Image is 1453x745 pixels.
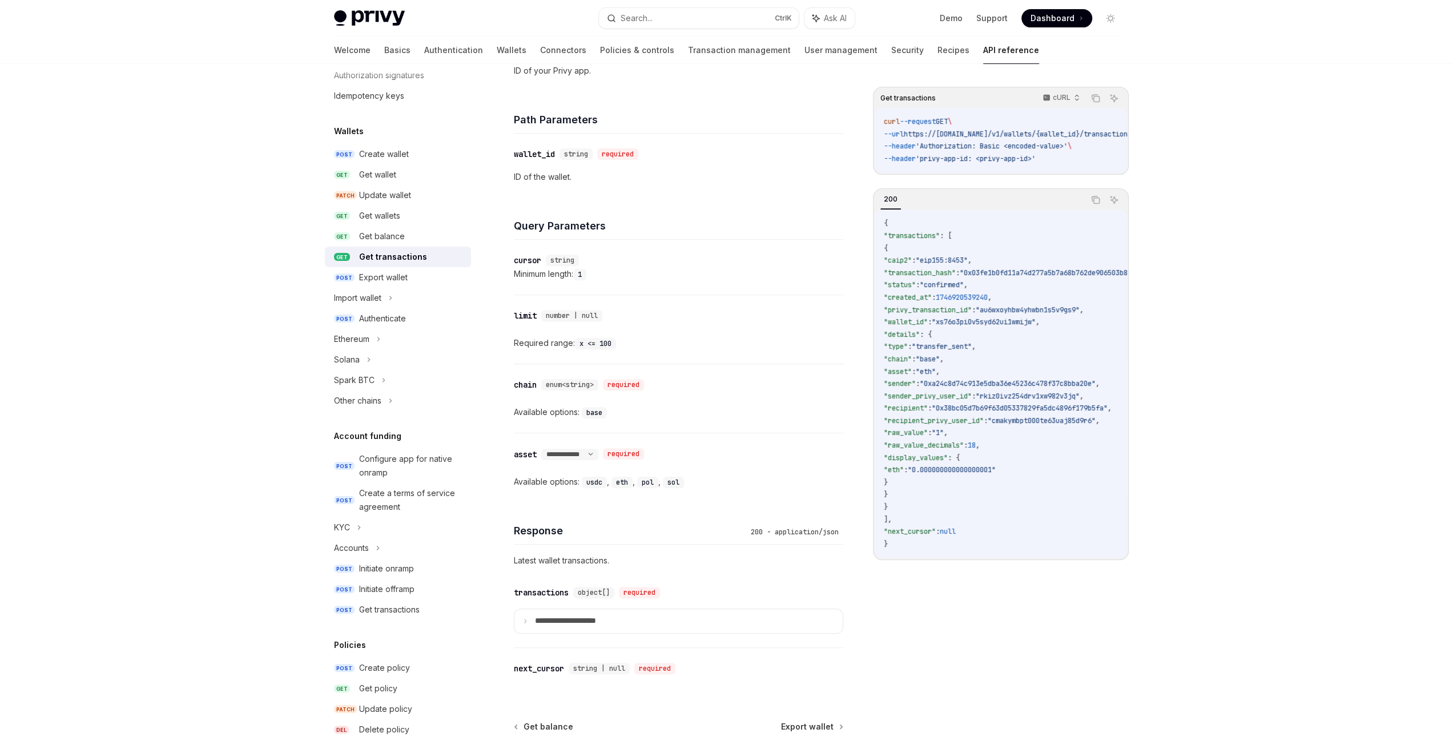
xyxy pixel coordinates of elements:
span: "status" [884,280,916,289]
span: "caip2" [884,256,912,265]
div: , [637,475,663,489]
span: POST [334,565,355,573]
div: required [603,448,644,460]
img: light logo [334,10,405,26]
div: Create a terms of service agreement [359,486,464,514]
span: "0xa24c8d74c913e5dba36e45236c478f37c8bba20e" [920,379,1096,388]
span: POST [334,315,355,323]
span: https://[DOMAIN_NAME]/v1/wallets/{wallet_id}/transactions [904,130,1132,139]
div: Search... [621,11,653,25]
div: Configure app for native onramp [359,452,464,480]
code: eth [611,477,633,488]
a: Wallets [497,37,526,64]
span: POST [334,462,355,470]
span: string [550,256,574,265]
span: "eth" [884,465,904,474]
div: 200 - application/json [746,526,843,538]
span: : [912,367,916,376]
a: POSTCreate policy [325,658,471,678]
span: : [928,317,932,327]
a: Welcome [334,37,371,64]
span: , [936,367,940,376]
div: Initiate onramp [359,562,414,575]
a: Support [976,13,1008,24]
span: Export wallet [781,721,834,732]
span: Dashboard [1031,13,1074,24]
div: , [582,475,611,489]
span: 'privy-app-id: <privy-app-id>' [916,154,1036,163]
span: "transfer_sent" [912,342,972,351]
div: Minimum length: [514,267,843,281]
span: POST [334,150,355,159]
div: chain [514,379,537,390]
span: : [964,441,968,450]
span: enum<string> [546,380,594,389]
div: Solana [334,353,360,367]
span: : [972,305,976,315]
div: Get transactions [359,603,420,617]
span: --url [884,130,904,139]
span: 1746920539240 [936,293,988,302]
span: : [912,355,916,364]
div: Initiate offramp [359,582,414,596]
div: Update wallet [359,188,411,202]
span: , [1036,317,1040,327]
span: 18 [968,441,976,450]
a: Policies & controls [600,37,674,64]
span: PATCH [334,705,357,714]
div: Authenticate [359,312,406,325]
a: POSTCreate wallet [325,144,471,164]
span: number | null [546,311,598,320]
code: sol [663,477,684,488]
span: : { [948,453,960,462]
a: Recipes [937,37,969,64]
a: PATCHUpdate wallet [325,185,471,206]
div: next_cursor [514,663,564,674]
span: GET [334,171,350,179]
button: Copy the contents from the code block [1088,192,1103,207]
div: KYC [334,521,350,534]
span: "sender" [884,379,916,388]
span: , [976,441,980,450]
code: 1 [573,269,586,280]
span: POST [334,585,355,594]
span: curl [884,117,900,126]
p: cURL [1053,93,1070,102]
span: : [972,392,976,401]
span: , [968,256,972,265]
h5: Account funding [334,429,401,443]
a: Demo [940,13,963,24]
span: "xs76o3pi0v5syd62ui1wmijw" [932,317,1036,327]
span: "0x03fe1b0fd11a74d277a5b7a68b762de906503b82cbce2fc791250fd2b77cf137" [960,268,1231,277]
span: "au6wxoyhbw4yhwbn1s5v9gs9" [976,305,1080,315]
span: } [884,490,888,499]
span: null [940,527,956,536]
span: "recipient_privy_user_id" [884,416,984,425]
div: Required range: [514,336,843,350]
span: "privy_transaction_id" [884,305,972,315]
code: pol [637,477,658,488]
a: GETGet wallet [325,164,471,185]
span: PATCH [334,191,357,200]
span: GET [334,232,350,241]
span: "display_values" [884,453,948,462]
code: x <= 100 [575,338,616,349]
span: "0.000000000000000001" [908,465,996,474]
span: "eth" [916,367,936,376]
a: Authentication [424,37,483,64]
span: } [884,502,888,512]
a: Get balance [515,721,573,732]
span: : [928,428,932,437]
span: : [904,465,908,474]
span: "base" [916,355,940,364]
span: "details" [884,330,920,339]
a: GETGet wallets [325,206,471,226]
a: POSTInitiate offramp [325,579,471,599]
span: Get transactions [880,94,936,103]
span: ], [884,515,892,524]
a: User management [804,37,878,64]
div: Idempotency keys [334,89,404,103]
span: , [964,280,968,289]
span: : [956,268,960,277]
div: transactions [514,587,569,598]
